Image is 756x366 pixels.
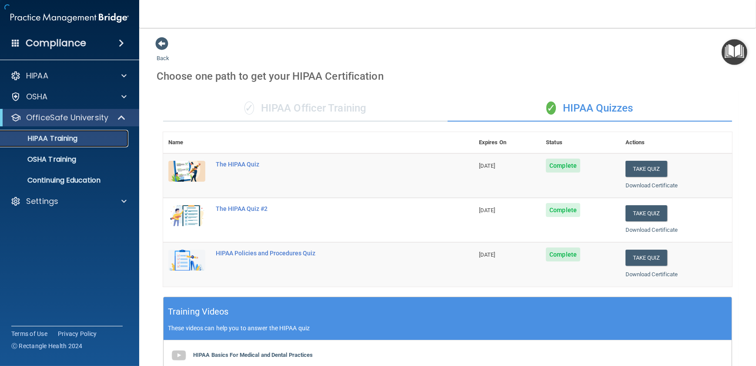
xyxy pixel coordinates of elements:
th: Status [541,132,620,153]
h4: Compliance [26,37,86,49]
p: OfficeSafe University [26,112,108,123]
p: Settings [26,196,58,207]
a: Download Certificate [626,182,678,189]
div: HIPAA Officer Training [163,95,448,122]
th: Actions [620,132,732,153]
button: Take Quiz [626,205,667,221]
a: OfficeSafe University [10,112,126,123]
span: Complete [546,247,580,261]
div: The HIPAA Quiz [216,161,430,168]
p: HIPAA Training [6,134,77,143]
span: [DATE] [479,163,495,169]
span: Complete [546,203,580,217]
span: [DATE] [479,207,495,213]
button: Open Resource Center [722,39,747,65]
a: Back [157,44,169,61]
img: PMB logo [10,9,129,27]
a: Download Certificate [626,227,678,233]
div: HIPAA Quizzes [448,95,732,122]
th: Expires On [474,132,541,153]
p: HIPAA [26,71,48,81]
a: Privacy Policy [58,329,97,338]
p: OSHA [26,91,48,102]
th: Name [163,132,211,153]
a: Download Certificate [626,271,678,278]
span: Ⓒ Rectangle Health 2024 [11,342,83,350]
h5: Training Videos [168,304,229,319]
button: Take Quiz [626,161,667,177]
a: HIPAA [10,71,127,81]
b: HIPAA Basics For Medical and Dental Practices [193,352,313,358]
span: [DATE] [479,251,495,258]
button: Take Quiz [626,250,667,266]
span: ✓ [244,102,254,115]
a: Settings [10,196,127,207]
p: OSHA Training [6,155,76,164]
p: Continuing Education [6,176,124,185]
span: ✓ [546,102,556,115]
span: Complete [546,159,580,173]
p: These videos can help you to answer the HIPAA quiz [168,325,727,332]
img: gray_youtube_icon.38fcd6cc.png [170,347,187,364]
a: Terms of Use [11,329,47,338]
div: HIPAA Policies and Procedures Quiz [216,250,430,257]
div: Choose one path to get your HIPAA Certification [157,64,739,89]
div: The HIPAA Quiz #2 [216,205,430,212]
a: OSHA [10,91,127,102]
